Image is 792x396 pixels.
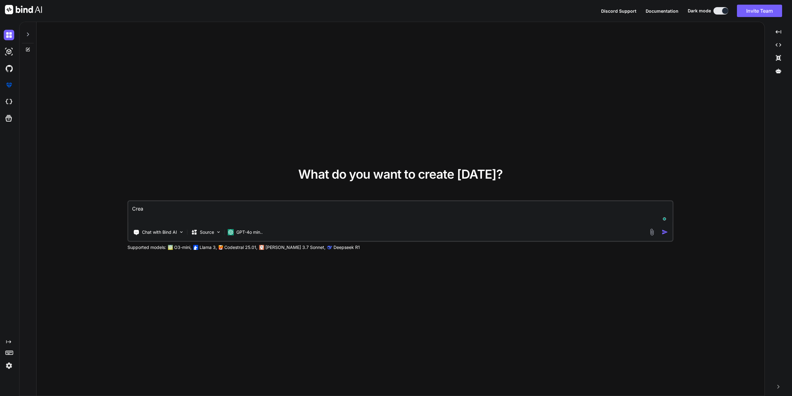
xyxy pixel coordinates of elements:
p: O3-mini, [174,244,192,250]
p: [PERSON_NAME] 3.7 Sonnet, [265,244,325,250]
img: Mistral-AI [219,245,223,250]
img: darkAi-studio [4,46,14,57]
img: cloudideIcon [4,97,14,107]
img: settings [4,360,14,371]
img: claude [327,245,332,250]
img: premium [4,80,14,90]
img: Pick Tools [179,229,184,235]
span: Dark mode [688,8,711,14]
p: Source [200,229,214,235]
img: darkChat [4,30,14,40]
p: Chat with Bind AI [142,229,177,235]
span: What do you want to create [DATE]? [298,167,503,182]
img: Llama2 [193,245,198,250]
img: Bind AI [5,5,42,14]
img: attachment [648,228,656,236]
img: GPT-4o mini [228,229,234,235]
textarea: To enrich screen reader interactions, please activate Accessibility in Grammarly extension settings [128,201,673,224]
p: Deepseek R1 [334,244,360,250]
p: Supported models: [127,244,166,250]
img: Pick Models [216,229,221,235]
img: claude [259,245,264,250]
img: GPT-4 [168,245,173,250]
p: Llama 3, [200,244,217,250]
p: GPT-4o min.. [236,229,263,235]
button: Discord Support [601,8,636,14]
button: Invite Team [737,5,782,17]
img: icon [662,229,668,235]
img: githubDark [4,63,14,74]
button: Documentation [646,8,678,14]
p: Codestral 25.01, [224,244,257,250]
